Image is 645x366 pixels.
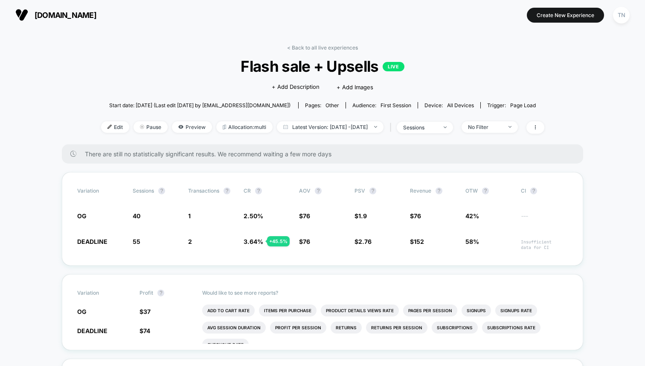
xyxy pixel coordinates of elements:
li: Subscriptions Rate [482,322,540,334]
li: Avg Session Duration [202,322,266,334]
span: other [325,102,339,108]
span: Page Load [510,102,536,108]
li: Checkout Rate [202,339,249,351]
button: ? [255,187,262,194]
span: Preview [172,121,212,133]
span: $ [299,212,310,220]
span: + Add Images [337,84,373,91]
button: ? [315,187,322,194]
li: Returns Per Session [366,322,427,334]
button: Create New Experience [527,8,604,23]
div: Trigger: [487,102,536,108]
span: 55 [133,238,140,245]
span: 2.76 [358,238,372,245]
span: Flash sale + Upsells [123,57,522,75]
li: Pages Per Session [403,305,457,316]
span: Start date: [DATE] (Last edit [DATE] by [EMAIL_ADDRESS][DOMAIN_NAME]) [109,102,291,108]
span: 1 [188,212,191,220]
span: There are still no statistically significant results. We recommend waiting a few more days [85,150,566,158]
div: + 45.5 % [267,236,290,246]
img: end [374,126,377,128]
span: Transactions [188,187,219,194]
span: $ [139,308,151,315]
span: 37 [143,308,151,315]
span: Pause [134,121,168,133]
button: ? [369,187,376,194]
span: DEADLINE [77,327,107,334]
img: rebalance [223,125,226,129]
span: | [388,121,397,134]
span: Profit [139,290,153,296]
img: Visually logo [15,9,28,21]
img: edit [107,125,112,129]
img: end [444,126,447,128]
span: 40 [133,212,140,220]
span: OG [77,212,87,220]
span: 2.50 % [244,212,263,220]
div: No Filter [468,124,502,130]
img: end [508,126,511,128]
span: Insufficient data for CI [521,239,568,250]
span: First Session [381,102,411,108]
span: 1.9 [358,212,367,220]
li: Subscriptions [432,322,478,334]
div: TN [613,7,630,23]
p: LIVE [383,62,404,71]
span: Variation [77,290,124,296]
span: $ [354,238,372,245]
span: Variation [77,187,124,194]
button: ? [157,290,164,296]
p: Would like to see more reports? [202,290,568,296]
span: Device: [418,102,480,108]
span: Latest Version: [DATE] - [DATE] [277,121,384,133]
span: Edit [101,121,129,133]
li: Product Details Views Rate [321,305,399,316]
span: CI [521,187,568,194]
button: ? [158,187,165,194]
span: 76 [303,238,310,245]
span: AOV [299,187,311,194]
span: --- [521,214,568,220]
span: Allocation: multi [216,121,273,133]
button: TN [610,6,632,24]
div: Audience: [352,102,411,108]
span: $ [354,212,367,220]
button: ? [530,187,537,194]
button: ? [436,187,442,194]
span: 76 [414,212,421,220]
span: + Add Description [272,83,320,91]
span: 3.64 % [244,238,263,245]
span: 74 [143,327,150,334]
span: 76 [303,212,310,220]
a: < Back to all live experiences [287,44,358,51]
span: OTW [465,187,512,194]
span: DEADLINE [77,238,107,245]
div: Pages: [305,102,339,108]
li: Signups Rate [495,305,537,316]
span: $ [299,238,310,245]
li: Profit Per Session [270,322,326,334]
span: 2 [188,238,192,245]
img: calendar [283,125,288,129]
span: $ [410,238,424,245]
span: CR [244,187,251,194]
span: $ [139,327,150,334]
span: $ [410,212,421,220]
span: Revenue [410,187,431,194]
span: [DOMAIN_NAME] [35,11,96,20]
span: 152 [414,238,424,245]
span: 58% [465,238,479,245]
button: ? [482,187,489,194]
div: sessions [403,124,437,131]
button: ? [224,187,230,194]
span: 42% [465,212,479,220]
li: Items Per Purchase [259,305,317,316]
span: all devices [447,102,474,108]
span: PSV [354,187,365,194]
img: end [140,125,144,129]
li: Returns [331,322,362,334]
li: Add To Cart Rate [202,305,255,316]
li: Signups [462,305,491,316]
span: Sessions [133,187,154,194]
span: OG [77,308,87,315]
